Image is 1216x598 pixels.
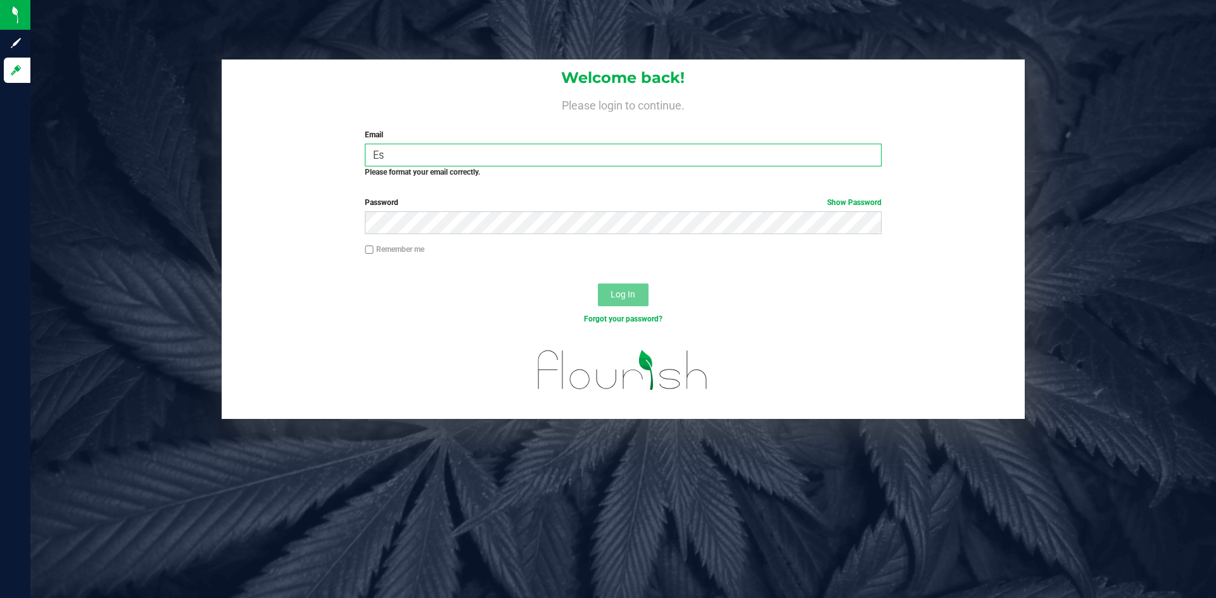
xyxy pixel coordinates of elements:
[365,246,374,254] input: Remember me
[827,198,882,207] a: Show Password
[598,283,649,306] button: Log In
[222,96,1025,111] h4: Please login to continue.
[365,168,480,177] strong: Please format your email correctly.
[222,70,1025,86] h1: Welcome back!
[611,289,635,299] span: Log In
[522,338,723,402] img: flourish_logo.svg
[9,37,22,49] inline-svg: Sign up
[365,244,424,255] label: Remember me
[9,64,22,77] inline-svg: Log in
[584,315,662,323] a: Forgot your password?
[365,129,881,140] label: Email
[365,198,398,207] span: Password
